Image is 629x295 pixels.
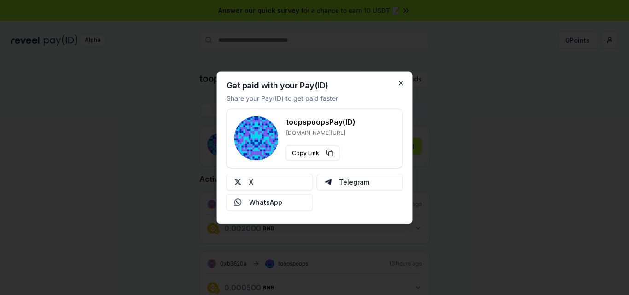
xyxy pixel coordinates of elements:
[324,178,332,185] img: Telegram
[234,178,242,185] img: X
[227,93,338,103] p: Share your Pay(ID) to get paid faster
[234,198,242,206] img: Whatsapp
[227,81,328,89] h2: Get paid with your Pay(ID)
[286,145,340,160] button: Copy Link
[286,116,355,127] h3: toopspoops Pay(ID)
[227,174,313,190] button: X
[286,129,355,136] p: [DOMAIN_NAME][URL]
[227,194,313,210] button: WhatsApp
[316,174,403,190] button: Telegram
